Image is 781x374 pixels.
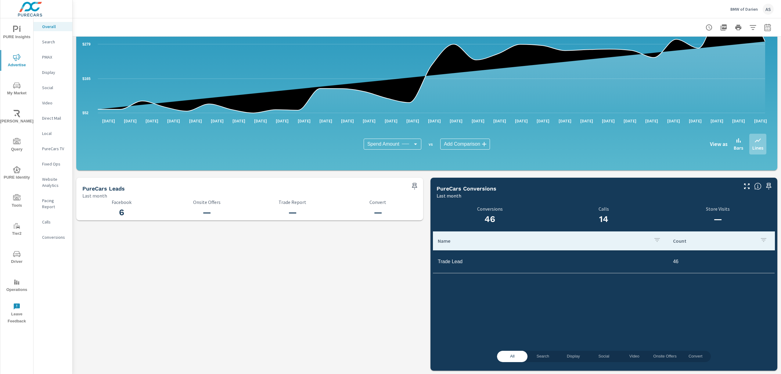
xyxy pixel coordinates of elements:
[551,214,657,224] h3: 14
[82,185,125,192] h5: PureCars Leads
[207,118,228,124] p: [DATE]
[82,199,160,205] p: Facebook
[337,118,358,124] p: [DATE]
[82,77,91,81] text: $165
[34,22,72,31] div: Overall
[437,192,461,199] p: Last month
[141,118,163,124] p: [DATE]
[42,24,67,30] p: Overall
[0,18,33,327] div: nav menu
[2,166,31,181] span: PURE Identity
[34,217,72,227] div: Calls
[42,198,67,210] p: Pacing Report
[437,214,543,224] h3: 46
[653,353,676,360] span: Onsite Offers
[761,21,774,34] button: Select Date Range
[445,118,467,124] p: [DATE]
[598,118,619,124] p: [DATE]
[168,207,246,218] h3: —
[641,118,662,124] p: [DATE]
[42,39,67,45] p: Search
[661,206,775,212] p: Store Visits
[82,192,107,199] p: Last month
[752,144,763,151] p: Lines
[531,353,554,360] span: Search
[358,118,380,124] p: [DATE]
[2,54,31,69] span: Advertise
[42,130,67,136] p: Local
[34,144,72,153] div: PureCars TV
[339,199,417,205] p: Convert
[2,278,31,293] span: Operations
[364,139,421,150] div: Spend Amount
[34,98,72,107] div: Video
[250,118,271,124] p: [DATE]
[82,42,91,46] text: $279
[254,199,332,205] p: Trade Report
[424,118,445,124] p: [DATE]
[421,141,440,147] p: vs
[380,118,402,124] p: [DATE]
[684,353,707,360] span: Convert
[742,181,752,191] button: Make Fullscreen
[168,199,246,205] p: Onsite Offers
[98,118,119,124] p: [DATE]
[34,37,72,46] div: Search
[42,69,67,75] p: Display
[2,110,31,125] span: [PERSON_NAME]
[444,141,480,147] span: Add Comparison
[185,118,206,124] p: [DATE]
[554,118,576,124] p: [DATE]
[551,206,657,212] p: Calls
[438,238,649,244] p: Name
[367,141,399,147] span: Spend Amount
[764,181,774,191] span: Save this to your personalized report
[437,206,543,212] p: Conversions
[410,181,419,191] span: Save this to your personalized report
[710,141,728,147] h6: View as
[2,303,31,325] span: Leave Feedback
[732,21,744,34] button: Print Report
[2,26,31,41] span: PURE Insights
[315,118,337,124] p: [DATE]
[34,68,72,77] div: Display
[2,222,31,237] span: Tier2
[293,118,315,124] p: [DATE]
[42,85,67,91] p: Social
[754,183,761,190] span: Understand conversion over the selected time range.
[82,111,88,115] text: $52
[440,139,490,150] div: Add Comparison
[511,118,532,124] p: [DATE]
[750,118,771,124] p: [DATE]
[34,175,72,190] div: Website Analytics
[42,219,67,225] p: Calls
[467,118,489,124] p: [DATE]
[532,118,554,124] p: [DATE]
[728,118,749,124] p: [DATE]
[437,185,496,192] h5: PureCars Conversions
[706,118,728,124] p: [DATE]
[42,146,67,152] p: PureCars TV
[562,353,585,360] span: Display
[34,196,72,211] div: Pacing Report
[42,176,67,188] p: Website Analytics
[34,83,72,92] div: Social
[2,194,31,209] span: Tools
[42,161,67,167] p: Fixed Ops
[339,207,417,218] h3: —
[718,21,730,34] button: "Export Report to PDF"
[763,4,774,15] div: AS
[163,118,184,124] p: [DATE]
[592,353,615,360] span: Social
[42,54,67,60] p: PMAX
[34,233,72,242] div: Conversions
[42,234,67,240] p: Conversions
[730,6,758,12] p: BMW of Darien
[34,129,72,138] div: Local
[685,118,706,124] p: [DATE]
[120,118,141,124] p: [DATE]
[2,82,31,97] span: My Market
[34,114,72,123] div: Direct Mail
[228,118,250,124] p: [DATE]
[402,118,423,124] p: [DATE]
